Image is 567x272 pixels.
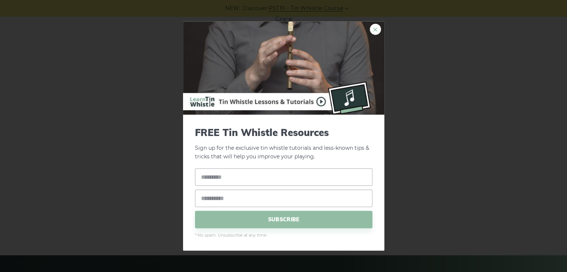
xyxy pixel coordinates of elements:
[195,127,372,138] span: FREE Tin Whistle Resources
[195,211,372,228] span: SUBSCRIBE
[183,22,384,115] img: Tin Whistle Buying Guide Preview
[370,24,381,35] a: ×
[195,127,372,161] p: Sign up for the exclusive tin whistle tutorials and less-known tips & tricks that will help you i...
[195,232,372,238] span: * No spam. Unsubscribe at any time.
